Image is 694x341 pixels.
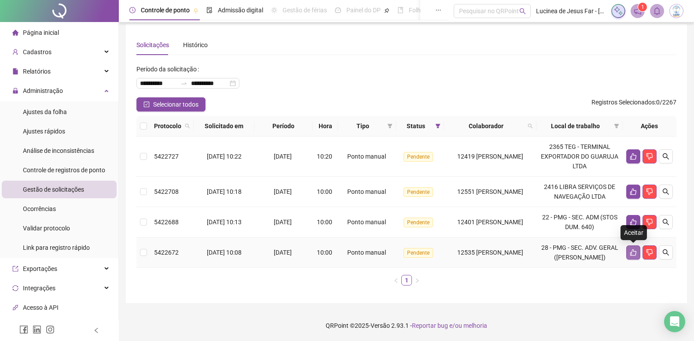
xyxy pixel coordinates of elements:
[274,219,292,226] span: [DATE]
[646,188,653,195] span: dislike
[662,249,669,256] span: search
[12,88,18,94] span: lock
[404,152,433,162] span: Pendente
[23,285,55,292] span: Integrações
[662,188,669,195] span: search
[207,249,242,256] span: [DATE] 10:08
[12,304,18,311] span: api
[435,7,441,13] span: ellipsis
[528,123,533,129] span: search
[591,99,655,106] span: Registros Selecionados
[391,275,401,285] li: Página anterior
[638,3,647,11] sup: 1
[180,80,187,87] span: swap-right
[614,123,619,129] span: filter
[136,97,206,111] button: Selecionar todos
[384,8,389,13] span: pushpin
[457,188,523,195] span: 12551 [PERSON_NAME]
[23,128,65,135] span: Ajustes rápidos
[46,325,55,334] span: instagram
[404,218,433,227] span: Pendente
[23,68,51,75] span: Relatórios
[401,275,412,285] li: 1
[206,7,213,13] span: file-done
[183,40,208,50] div: Histórico
[536,237,623,268] td: 28 - PMG - SEC. ADV. GERAL ([PERSON_NAME])
[141,7,190,14] span: Controle de ponto
[412,275,422,285] button: right
[409,7,465,14] span: Folha de pagamento
[393,278,399,283] span: left
[536,137,623,177] td: 2365 TEG - TERMINAL EXPORTADOR DO GUARUJA LTDA
[433,119,442,133] span: filter
[347,219,386,226] span: Ponto manual
[404,187,433,197] span: Pendente
[274,153,292,160] span: [DATE]
[386,119,394,133] span: filter
[193,8,198,13] span: pushpin
[33,325,41,334] span: linkedin
[23,147,94,154] span: Análise de inconsistências
[415,278,420,283] span: right
[23,225,70,232] span: Validar protocolo
[387,123,393,129] span: filter
[646,153,653,160] span: dislike
[317,219,332,226] span: 10:00
[207,188,242,195] span: [DATE] 10:18
[93,327,99,334] span: left
[346,7,381,14] span: Painel do DP
[626,121,673,131] div: Ações
[653,7,661,15] span: bell
[12,30,18,36] span: home
[371,322,390,329] span: Versão
[341,121,384,131] span: Tipo
[662,153,669,160] span: search
[630,153,637,160] span: like
[283,7,327,14] span: Gestão de férias
[23,205,56,212] span: Ocorrências
[540,121,610,131] span: Local de trabalho
[23,167,105,174] span: Controle de registros de ponto
[347,153,386,160] span: Ponto manual
[435,123,441,129] span: filter
[646,249,653,256] span: dislike
[612,119,621,133] span: filter
[23,87,63,94] span: Administração
[412,322,487,329] span: Reportar bug e/ou melhoria
[670,4,683,18] img: 83834
[621,225,647,240] div: Aceitar
[23,186,84,193] span: Gestão de solicitações
[347,249,386,256] span: Ponto manual
[136,40,169,50] div: Solicitações
[457,219,523,226] span: 12401 [PERSON_NAME]
[317,249,332,256] span: 10:00
[154,219,179,226] span: 5422688
[630,219,637,226] span: like
[12,68,18,74] span: file
[136,62,202,76] label: Período da solicitação
[400,121,432,131] span: Status
[391,275,401,285] button: left
[19,325,28,334] span: facebook
[23,244,90,251] span: Link para registro rápido
[23,108,67,115] span: Ajustes da folha
[271,7,277,13] span: sun
[664,311,685,332] div: Open Intercom Messenger
[154,121,181,131] span: Protocolo
[536,177,623,207] td: 2416 LIBRA SERVIÇOS DE NAVEGAÇÃO LTDA
[646,219,653,226] span: dislike
[457,153,523,160] span: 12419 [PERSON_NAME]
[12,285,18,291] span: sync
[347,188,386,195] span: Ponto manual
[536,6,606,16] span: Lucinea de Jesus Far - [GEOGRAPHIC_DATA]
[317,153,332,160] span: 10:20
[641,4,644,10] span: 1
[274,188,292,195] span: [DATE]
[335,7,341,13] span: dashboard
[23,265,57,272] span: Exportações
[207,219,242,226] span: [DATE] 10:13
[23,48,51,56] span: Cadastros
[194,116,254,137] th: Solicitado em
[613,6,623,16] img: sparkle-icon.fc2bf0ac1784a2077858766a79e2daf3.svg
[12,49,18,55] span: user-add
